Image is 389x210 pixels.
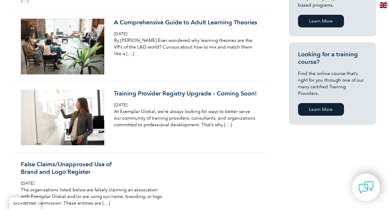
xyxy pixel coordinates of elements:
p: By [PERSON_NAME] Ever wondered why learning theories are the VIPs of the L&D world? Curious about... [114,37,257,57]
a: Learn More [298,103,344,116]
a: Learn More [298,15,344,27]
img: en [380,2,387,8]
h3: Looking for a training course? [298,51,367,66]
p: Find the online course that’s right for you through one of our many certified Training Providers. [298,70,367,97]
p: The organizations listed below are falsely claiming an association with Exemplar Global and/or ar... [21,186,164,206]
a: Training Provider Registry Upgrade – Coming Soon! [DATE] At Exemplar Global, we’re always looking... [13,82,267,153]
span: [DATE] [114,31,127,36]
h3: False Claims/Unapproved Use of Brand and Logo Register [21,161,164,176]
span: [DATE] [114,102,127,108]
span: [DATE] [21,181,34,186]
img: pexels-divinetechygirl-1181534-300x200.jpg [21,90,105,145]
h3: A Comprehensive Guide to Adult Learning Theories [114,19,257,26]
a: BACK TO TOP [9,197,41,210]
h3: Training Provider Registry Upgrade – Coming Soon! [114,90,257,97]
a: A Comprehensive Guide to Adult Learning Theories [DATE] By [PERSON_NAME] Ever wondered why learni... [13,11,267,82]
p: At Exemplar Global, we’re always looking for ways to better serve our community of training provi... [114,108,257,128]
img: contact-chat.png [358,180,374,195]
img: pexels-rdne-5756664-300x200.jpg [21,19,105,74]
